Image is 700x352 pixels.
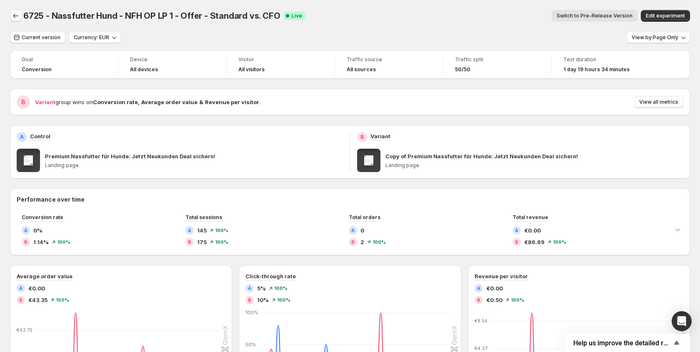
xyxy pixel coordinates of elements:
[130,56,215,63] span: Device
[197,226,207,235] span: 145
[672,224,683,235] button: Expand chart
[360,134,364,140] h2: B
[563,66,630,73] span: 1 day 19 hours 34 minutes
[35,99,55,105] span: Variant
[35,99,260,105] span: group wins on .
[17,195,683,204] h2: Performance over time
[19,297,22,302] h2: B
[274,286,287,291] span: 100 %
[257,284,266,292] span: 5%
[130,66,158,73] h4: All devices
[524,226,541,235] span: €0.00
[22,56,106,63] span: Goal
[347,66,376,73] h4: All sources
[672,311,692,331] div: Open Intercom Messenger
[573,338,682,348] button: Show survey - Help us improve the detailed report for A/B campaigns
[138,99,140,105] strong: ,
[455,66,470,73] span: 50/50
[28,284,45,292] span: €0.00
[351,228,355,233] h2: A
[563,56,648,63] span: Test duration
[248,297,251,302] h2: B
[486,296,502,304] span: €0.50
[351,240,355,245] h2: B
[557,12,632,19] span: Switch to Pre-Release Version
[248,286,251,291] h2: A
[215,228,228,233] span: 100 %
[74,34,109,41] span: Currency: EUR
[639,99,678,105] span: View all metrics
[17,149,40,172] img: Premium Nassfutter für Hunde: Jetzt Neukunden Deal sichern!
[515,240,518,245] h2: B
[93,99,138,105] strong: Conversion rate
[646,12,685,19] span: Edit experiment
[21,98,25,106] h2: B
[524,238,545,246] span: €86.69
[33,238,49,246] span: 1.14%
[199,99,203,105] strong: &
[627,32,690,43] button: View by:Page Only
[238,55,323,74] a: VisitorAll visitors
[22,55,106,74] a: GoalConversion
[188,240,191,245] h2: B
[512,214,548,220] span: Total revenue
[238,56,323,63] span: Visitor
[573,339,672,347] span: Help us improve the detailed report for A/B campaigns
[197,238,207,246] span: 175
[245,310,258,315] text: 100%
[486,284,503,292] span: €0.00
[347,55,431,74] a: Traffic sourceAll sources
[511,297,524,302] span: 100 %
[641,10,690,22] button: Edit experiment
[475,345,487,351] text: €4.27
[141,99,197,105] strong: Average order value
[360,226,364,235] span: 0
[370,132,390,140] p: Variant
[30,132,50,140] p: Control
[634,96,683,108] button: View all metrics
[477,286,480,291] h2: A
[45,162,343,169] p: Landing page
[69,32,121,43] button: Currency: EUR
[357,149,380,172] img: Copy of Premium Nassfutter für Hunde: Jetzt Neukunden Deal sichern!
[24,228,27,233] h2: A
[28,296,47,304] span: €43.35
[552,10,637,22] button: Switch to Pre-Release Version
[22,34,60,41] span: Current version
[455,55,540,74] a: Traffic split50/50
[130,55,215,74] a: DeviceAll devices
[632,34,678,41] span: View by: Page Only
[10,10,22,22] button: Back
[475,318,488,324] text: €8.54
[349,214,380,220] span: Total orders
[205,99,259,105] strong: Revenue per visitor
[238,66,265,73] h4: All visitors
[372,240,386,245] span: 100 %
[19,286,22,291] h2: A
[563,55,648,74] a: Test duration1 day 19 hours 34 minutes
[477,297,480,302] h2: B
[277,297,290,302] span: 100 %
[292,12,302,19] span: Live
[245,272,296,280] h3: Click-through rate
[245,342,256,347] text: 50%
[10,32,65,43] button: Current version
[475,272,528,280] h3: Revenue per visitor
[215,240,228,245] span: 100 %
[385,162,684,169] p: Landing page
[455,56,540,63] span: Traffic split
[22,214,63,220] span: Conversion rate
[553,240,566,245] span: 100 %
[347,56,431,63] span: Traffic source
[56,297,69,302] span: 100 %
[23,11,280,21] span: 6725 - Nassfutter Hund - NFH OP LP 1 - Offer - Standard vs. CFO
[24,240,27,245] h2: B
[45,152,215,160] p: Premium Nassfutter für Hunde: Jetzt Neukunden Deal sichern!
[515,228,518,233] h2: A
[20,134,24,140] h2: A
[385,152,578,160] p: Copy of Premium Nassfutter für Hunde: Jetzt Neukunden Deal sichern!
[185,214,222,220] span: Total sessions
[257,296,269,304] span: 10%
[17,272,72,280] h3: Average order value
[22,66,52,73] span: Conversion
